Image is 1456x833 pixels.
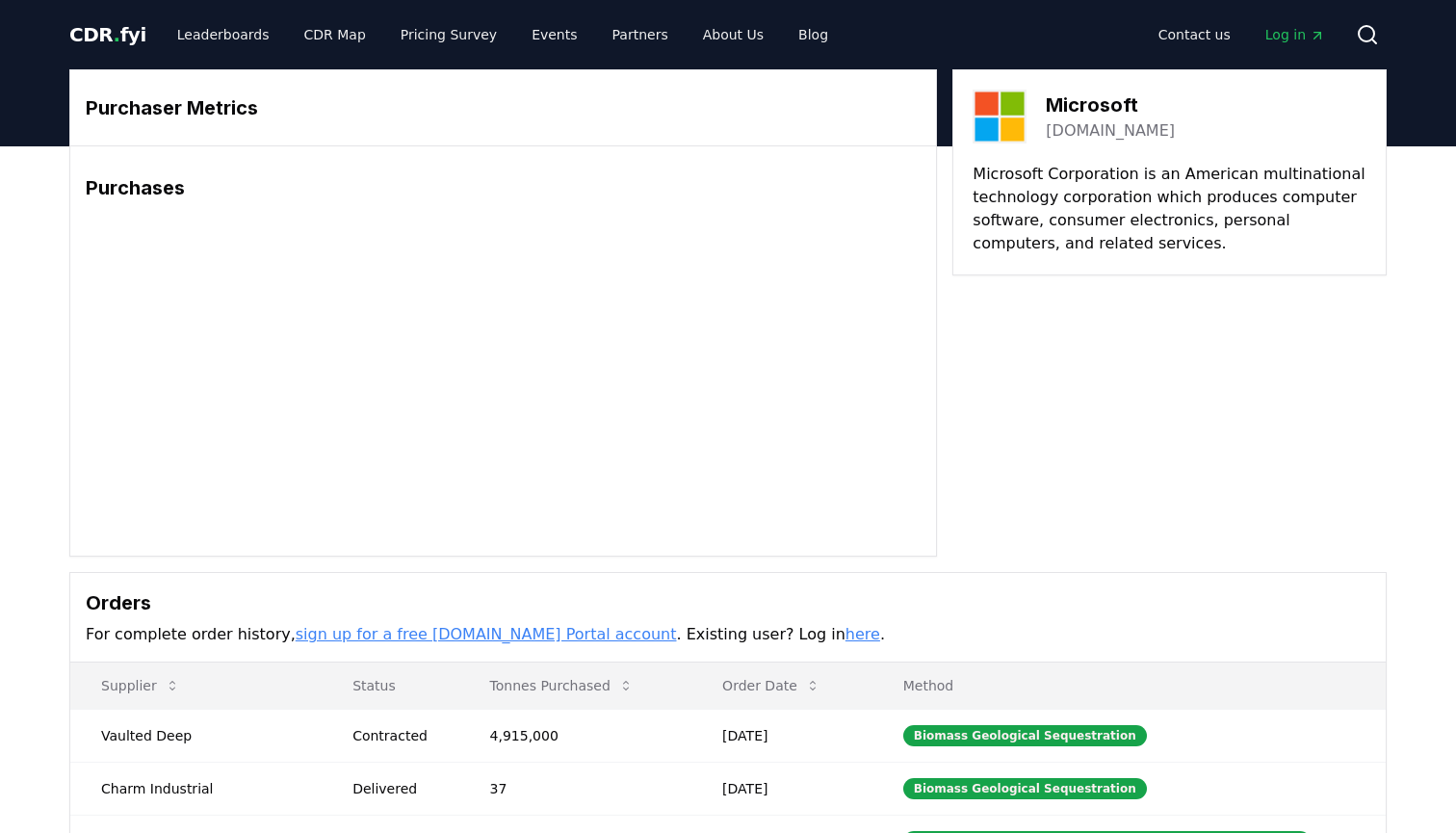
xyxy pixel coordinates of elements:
td: Charm Industrial [70,762,322,815]
a: CDR.fyi [69,21,146,48]
a: About Us [688,17,779,52]
a: Pricing Survey [385,17,512,52]
td: 37 [459,762,692,815]
td: 4,915,000 [459,709,692,762]
a: CDR Map [289,17,381,52]
a: Events [516,17,592,52]
a: sign up for a free [DOMAIN_NAME] Portal account [296,625,677,643]
h3: Microsoft [1046,91,1175,119]
a: Partners [597,17,684,52]
td: [DATE] [691,762,872,815]
button: Tonnes Purchased [475,666,649,705]
p: For complete order history, . Existing user? Log in . [86,623,1370,646]
a: Log in [1250,17,1340,52]
img: Microsoft-logo [973,90,1027,143]
h3: Orders [86,588,1370,617]
span: . [114,23,120,46]
td: Vaulted Deep [70,709,322,762]
nav: Main [1143,17,1340,52]
a: Contact us [1143,17,1246,52]
a: Blog [783,17,844,52]
button: Supplier [86,666,195,705]
div: Contracted [352,726,443,745]
div: Biomass Geological Sequestration [903,778,1147,799]
button: Order Date [707,666,836,705]
p: Microsoft Corporation is an American multinational technology corporation which produces computer... [973,163,1366,255]
a: here [845,625,880,643]
div: Delivered [352,779,443,798]
p: Method [888,676,1370,695]
span: CDR fyi [69,23,146,46]
h3: Purchaser Metrics [86,93,921,122]
div: Biomass Geological Sequestration [903,725,1147,746]
span: Log in [1265,25,1325,44]
a: Leaderboards [162,17,285,52]
nav: Main [162,17,844,52]
td: [DATE] [691,709,872,762]
a: [DOMAIN_NAME] [1046,119,1175,143]
h3: Purchases [86,173,921,202]
p: Status [337,676,443,695]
